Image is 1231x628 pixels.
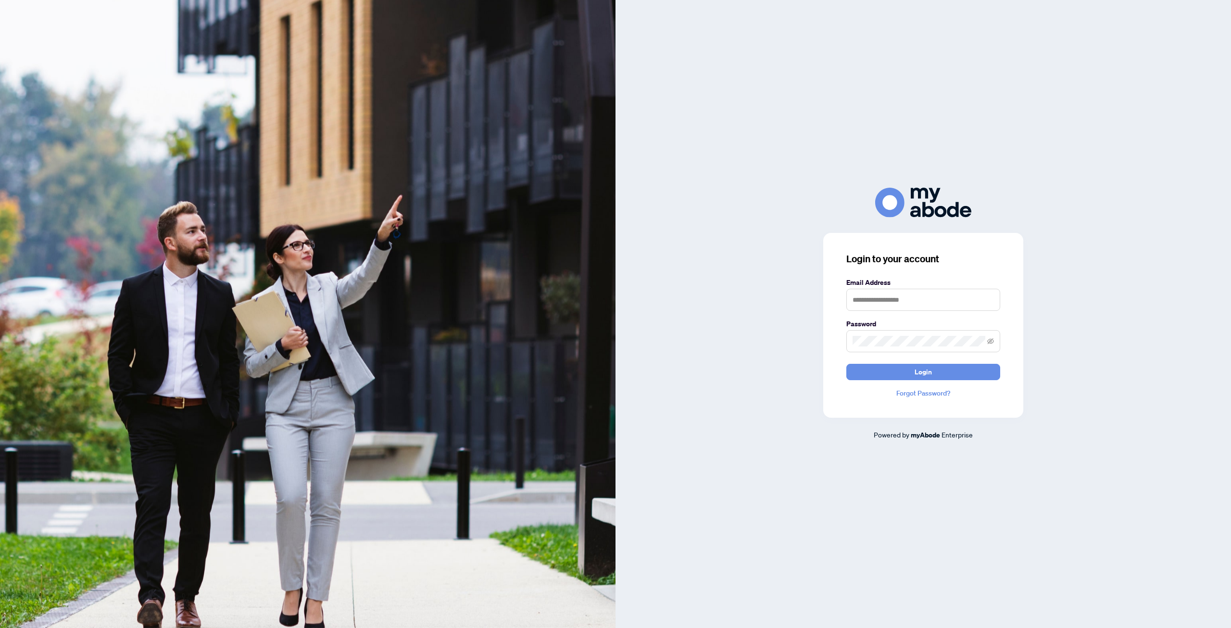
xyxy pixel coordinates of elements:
h3: Login to your account [846,252,1000,266]
span: eye-invisible [987,338,994,345]
a: Forgot Password? [846,388,1000,398]
span: Login [915,364,932,380]
span: Enterprise [942,430,973,439]
label: Email Address [846,277,1000,288]
img: ma-logo [875,188,971,217]
button: Login [846,364,1000,380]
span: Powered by [874,430,909,439]
label: Password [846,319,1000,329]
a: myAbode [911,430,940,440]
